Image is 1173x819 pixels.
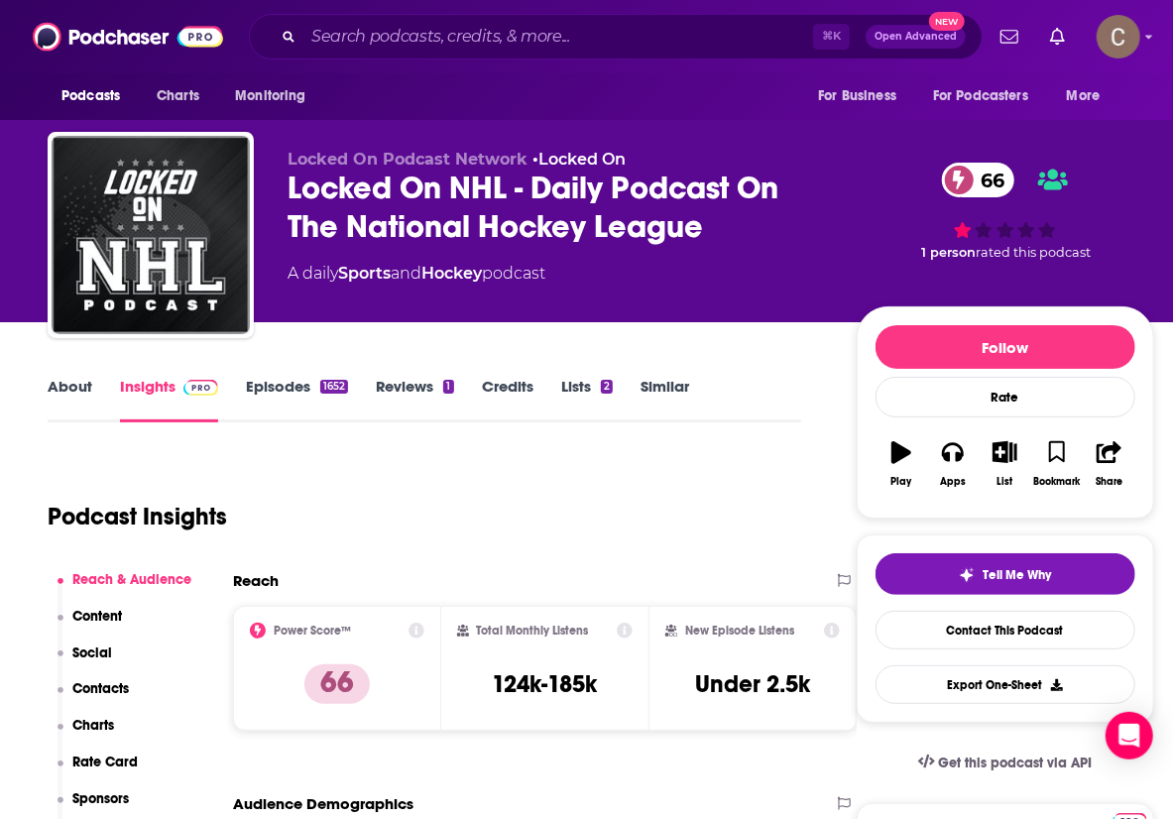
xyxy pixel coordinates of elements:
[685,624,794,638] h2: New Episode Listens
[532,150,626,169] span: •
[876,428,927,500] button: Play
[927,428,979,500] button: Apps
[942,163,1015,197] a: 66
[876,553,1135,595] button: tell me why sparkleTell Me Why
[376,377,453,422] a: Reviews1
[933,82,1028,110] span: For Podcasters
[875,32,957,42] span: Open Advanced
[902,739,1109,787] a: Get this podcast via API
[866,25,966,49] button: Open AdvancedNew
[876,377,1135,417] div: Rate
[920,77,1057,115] button: open menu
[58,608,123,644] button: Content
[1097,15,1140,58] img: User Profile
[235,82,305,110] span: Monitoring
[477,624,589,638] h2: Total Monthly Listens
[72,754,138,770] p: Rate Card
[962,163,1015,197] span: 66
[857,150,1154,273] div: 66 1 personrated this podcast
[249,14,983,59] div: Search podcasts, credits, & more...
[818,82,896,110] span: For Business
[561,377,613,422] a: Lists2
[233,571,279,590] h2: Reach
[48,77,146,115] button: open menu
[338,264,391,283] a: Sports
[72,571,191,588] p: Reach & Audience
[58,644,113,681] button: Social
[48,502,227,531] h1: Podcast Insights
[72,717,114,734] p: Charts
[320,380,348,394] div: 1652
[303,21,813,53] input: Search podcasts, credits, & more...
[890,476,911,488] div: Play
[1097,15,1140,58] button: Show profile menu
[233,794,413,813] h2: Audience Demographics
[33,18,223,56] img: Podchaser - Follow, Share and Rate Podcasts
[1033,476,1080,488] div: Bookmark
[1067,82,1101,110] span: More
[492,669,597,699] h3: 124k-185k
[274,624,351,638] h2: Power Score™
[938,755,1092,771] span: Get this podcast via API
[183,380,218,396] img: Podchaser Pro
[288,262,545,286] div: A daily podcast
[940,476,966,488] div: Apps
[48,377,92,422] a: About
[58,571,192,608] button: Reach & Audience
[983,567,1051,583] span: Tell Me Why
[482,377,533,422] a: Credits
[58,680,130,717] button: Contacts
[52,136,250,334] img: Locked On NHL - Daily Podcast On The National Hockey League
[304,664,370,704] p: 66
[538,150,626,169] a: Locked On
[61,82,120,110] span: Podcasts
[929,12,965,31] span: New
[72,608,122,625] p: Content
[72,680,129,697] p: Contacts
[120,377,218,422] a: InsightsPodchaser Pro
[876,665,1135,704] button: Export One-Sheet
[922,245,977,260] span: 1 person
[1106,712,1153,760] div: Open Intercom Messenger
[979,428,1030,500] button: List
[58,717,115,754] button: Charts
[977,245,1092,260] span: rated this podcast
[601,380,613,394] div: 2
[144,77,211,115] a: Charts
[1042,20,1073,54] a: Show notifications dropdown
[1097,15,1140,58] span: Logged in as clay.bolton
[391,264,421,283] span: and
[876,325,1135,369] button: Follow
[1031,428,1083,500] button: Bookmark
[246,377,348,422] a: Episodes1652
[421,264,482,283] a: Hockey
[813,24,850,50] span: ⌘ K
[695,669,810,699] h3: Under 2.5k
[1096,476,1122,488] div: Share
[443,380,453,394] div: 1
[72,644,112,661] p: Social
[288,150,528,169] span: Locked On Podcast Network
[58,754,139,790] button: Rate Card
[1053,77,1125,115] button: open menu
[221,77,331,115] button: open menu
[72,790,129,807] p: Sponsors
[804,77,921,115] button: open menu
[641,377,689,422] a: Similar
[157,82,199,110] span: Charts
[993,20,1026,54] a: Show notifications dropdown
[876,611,1135,649] a: Contact This Podcast
[997,476,1013,488] div: List
[959,567,975,583] img: tell me why sparkle
[1083,428,1134,500] button: Share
